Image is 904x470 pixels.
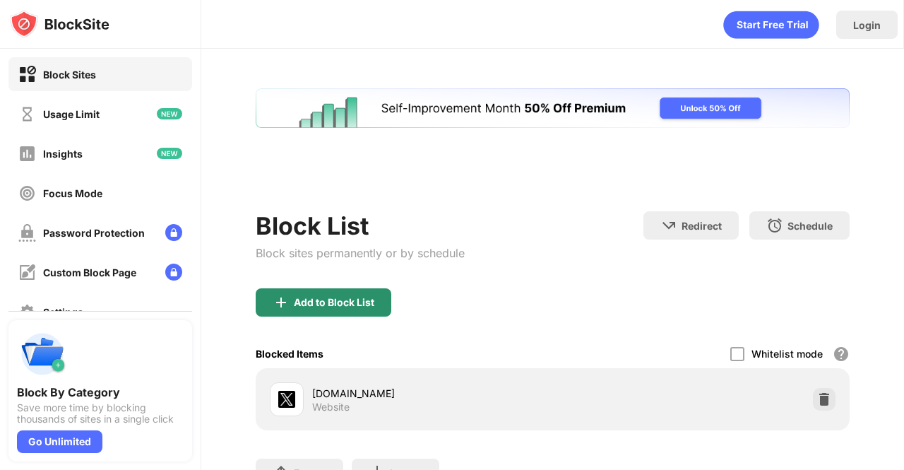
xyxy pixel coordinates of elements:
[165,264,182,281] img: lock-menu.svg
[787,220,833,232] div: Schedule
[157,108,182,119] img: new-icon.svg
[17,430,102,453] div: Go Unlimited
[43,187,102,199] div: Focus Mode
[17,402,184,425] div: Save more time by blocking thousands of sites in a single click
[312,386,553,401] div: [DOMAIN_NAME]
[751,348,823,360] div: Whitelist mode
[294,297,374,308] div: Add to Block List
[43,148,83,160] div: Insights
[43,227,145,239] div: Password Protection
[278,391,295,408] img: favicons
[18,224,36,242] img: password-protection-off.svg
[18,105,36,123] img: time-usage-off.svg
[43,69,96,81] div: Block Sites
[18,145,36,163] img: insights-off.svg
[18,184,36,202] img: focus-off.svg
[256,211,465,240] div: Block List
[853,19,881,31] div: Login
[43,108,100,120] div: Usage Limit
[312,401,350,413] div: Website
[165,224,182,241] img: lock-menu.svg
[43,266,136,278] div: Custom Block Page
[682,220,722,232] div: Redirect
[43,306,83,318] div: Settings
[17,329,68,380] img: push-categories.svg
[256,348,323,360] div: Blocked Items
[18,303,36,321] img: settings-off.svg
[157,148,182,159] img: new-icon.svg
[256,88,850,194] iframe: Banner
[256,246,465,260] div: Block sites permanently or by schedule
[10,10,109,38] img: logo-blocksite.svg
[18,66,36,83] img: block-on.svg
[17,385,184,399] div: Block By Category
[18,264,36,281] img: customize-block-page-off.svg
[723,11,819,39] div: animation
